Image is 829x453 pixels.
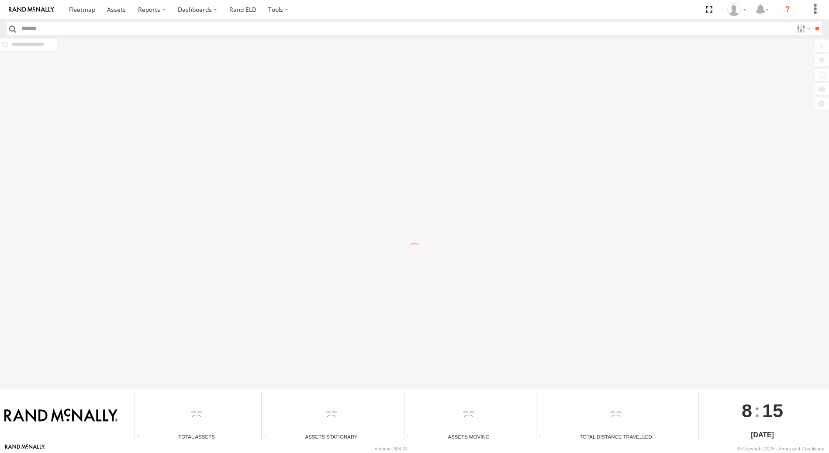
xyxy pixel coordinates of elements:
div: Total number of Enabled Assets [135,434,148,440]
img: Rand McNally [4,408,117,423]
div: Total Assets [135,433,258,440]
div: Assets Stationary [262,433,401,440]
div: [DATE] [699,430,826,440]
div: Version: 308.01 [375,446,408,451]
div: Assets Moving [404,433,533,440]
div: Total number of assets current stationary. [262,434,275,440]
span: 8 [742,392,752,429]
div: Total distance travelled by all assets within specified date range and applied filters [536,434,549,440]
i: ? [781,3,794,17]
div: Gene Roberts [724,3,750,16]
div: © Copyright 2025 - [737,446,824,451]
label: Search Filter Options [793,22,812,35]
img: rand-logo.svg [9,7,54,13]
a: Visit our Website [5,444,45,453]
div: : [699,392,826,429]
span: 15 [762,392,783,429]
a: Terms and Conditions [778,446,824,451]
div: Total number of assets current in transit. [404,434,418,440]
div: Total Distance Travelled [536,433,695,440]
